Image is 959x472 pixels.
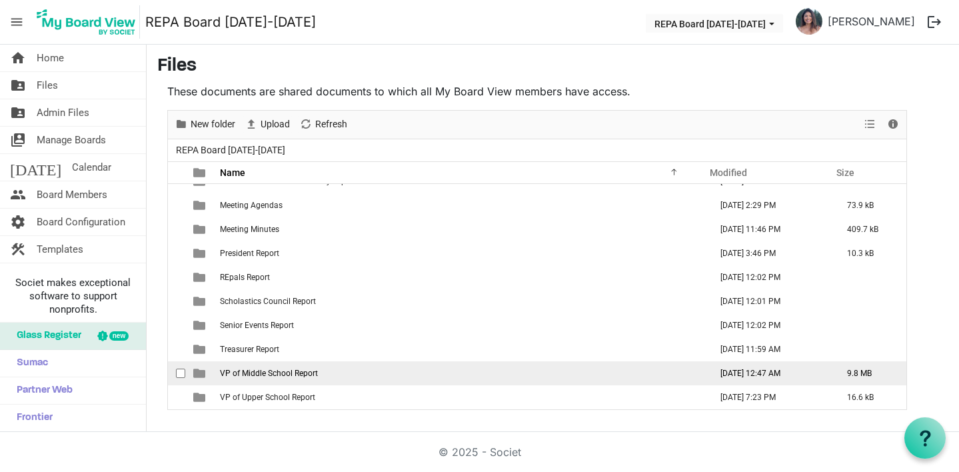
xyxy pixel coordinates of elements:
[706,361,833,385] td: August 22, 2025 12:47 AM column header Modified
[240,111,295,139] div: Upload
[706,337,833,361] td: August 15, 2025 11:59 AM column header Modified
[109,331,129,341] div: new
[216,193,706,217] td: Meeting Agendas is template cell column header Name
[10,45,26,71] span: home
[706,217,833,241] td: August 19, 2025 11:46 PM column header Modified
[185,361,216,385] td: is template cell column header type
[220,369,318,378] span: VP of Middle School Report
[185,337,216,361] td: is template cell column header type
[185,385,216,409] td: is template cell column header type
[220,225,279,234] span: Meeting Minutes
[33,5,145,39] a: My Board View Logo
[168,313,185,337] td: checkbox
[168,385,185,409] td: checkbox
[168,289,185,313] td: checkbox
[439,445,521,459] a: © 2025 - Societ
[157,55,948,78] h3: Files
[884,116,902,133] button: Details
[173,116,238,133] button: New folder
[189,116,237,133] span: New folder
[185,217,216,241] td: is template cell column header type
[170,111,240,139] div: New folder
[216,385,706,409] td: VP of Upper School Report is template cell column header Name
[216,361,706,385] td: VP of Middle School Report is template cell column header Name
[168,217,185,241] td: checkbox
[185,313,216,337] td: is template cell column header type
[37,127,106,153] span: Manage Boards
[4,9,29,35] span: menu
[920,8,948,36] button: logout
[833,313,906,337] td: is template cell column header Size
[833,385,906,409] td: 16.6 kB is template cell column header Size
[836,167,854,178] span: Size
[168,241,185,265] td: checkbox
[220,273,270,282] span: REpals Report
[833,241,906,265] td: 10.3 kB is template cell column header Size
[220,345,279,354] span: Treasurer Report
[168,193,185,217] td: checkbox
[796,8,822,35] img: YcOm1LtmP80IA-PKU6h1PJ--Jn-4kuVIEGfr0aR6qQTzM5pdw1I7-_SZs6Ee-9uXvl2a8gAPaoRLVNHcOWYtXg_thumb.png
[10,209,26,235] span: settings
[185,289,216,313] td: is template cell column header type
[706,193,833,217] td: August 23, 2025 2:29 PM column header Modified
[220,321,294,330] span: Senior Events Report
[220,201,283,210] span: Meeting Agendas
[167,83,907,99] p: These documents are shared documents to which all My Board View members have access.
[706,265,833,289] td: August 15, 2025 12:02 PM column header Modified
[10,405,53,431] span: Frontier
[243,116,293,133] button: Upload
[37,236,83,263] span: Templates
[185,193,216,217] td: is template cell column header type
[706,385,833,409] td: August 20, 2025 7:23 PM column header Modified
[37,209,125,235] span: Board Configuration
[297,116,350,133] button: Refresh
[185,265,216,289] td: is template cell column header type
[314,116,349,133] span: Refresh
[10,377,73,404] span: Partner Web
[10,181,26,208] span: people
[295,111,352,139] div: Refresh
[37,45,64,71] span: Home
[10,236,26,263] span: construction
[168,337,185,361] td: checkbox
[220,393,315,402] span: VP of Upper School Report
[822,8,920,35] a: [PERSON_NAME]
[220,297,316,306] span: Scholastics Council Report
[220,167,245,178] span: Name
[37,181,107,208] span: Board Members
[72,154,111,181] span: Calendar
[168,361,185,385] td: checkbox
[216,265,706,289] td: REpals Report is template cell column header Name
[882,111,904,139] div: Details
[37,99,89,126] span: Admin Files
[10,154,61,181] span: [DATE]
[33,5,140,39] img: My Board View Logo
[710,167,747,178] span: Modified
[10,72,26,99] span: folder_shared
[833,265,906,289] td: is template cell column header Size
[216,313,706,337] td: Senior Events Report is template cell column header Name
[6,276,140,316] span: Societ makes exceptional software to support nonprofits.
[706,289,833,313] td: August 15, 2025 12:01 PM column header Modified
[216,289,706,313] td: Scholastics Council Report is template cell column header Name
[646,14,783,33] button: REPA Board 2025-2026 dropdownbutton
[216,217,706,241] td: Meeting Minutes is template cell column header Name
[145,9,316,35] a: REPA Board [DATE]-[DATE]
[833,337,906,361] td: is template cell column header Size
[10,99,26,126] span: folder_shared
[216,241,706,265] td: President Report is template cell column header Name
[706,241,833,265] td: August 20, 2025 3:46 PM column header Modified
[168,265,185,289] td: checkbox
[833,217,906,241] td: 409.7 kB is template cell column header Size
[173,142,288,159] span: REPA Board [DATE]-[DATE]
[37,72,58,99] span: Files
[216,337,706,361] td: Treasurer Report is template cell column header Name
[859,111,882,139] div: View
[706,313,833,337] td: August 15, 2025 12:02 PM column header Modified
[185,241,216,265] td: is template cell column header type
[220,249,279,258] span: President Report
[862,116,878,133] button: View dropdownbutton
[10,350,48,377] span: Sumac
[220,177,356,186] span: Environmental & Sustainability Report
[833,361,906,385] td: 9.8 MB is template cell column header Size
